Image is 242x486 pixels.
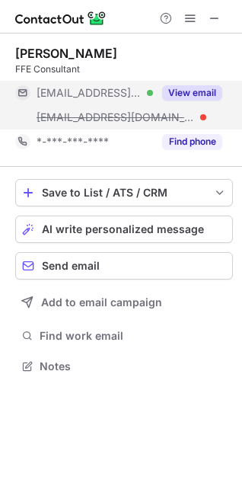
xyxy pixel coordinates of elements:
[42,260,100,272] span: Send email
[15,179,233,206] button: save-profile-one-click
[40,329,227,343] span: Find work email
[15,9,107,27] img: ContactOut v5.3.10
[162,134,222,149] button: Reveal Button
[15,289,233,316] button: Add to email campaign
[15,216,233,243] button: AI write personalized message
[42,223,204,235] span: AI write personalized message
[162,85,222,101] button: Reveal Button
[37,110,195,124] span: [EMAIL_ADDRESS][DOMAIN_NAME]
[15,46,117,61] div: [PERSON_NAME]
[40,360,227,373] span: Notes
[15,356,233,377] button: Notes
[15,325,233,347] button: Find work email
[15,252,233,280] button: Send email
[42,187,206,199] div: Save to List / ATS / CRM
[37,86,142,100] span: [EMAIL_ADDRESS][DOMAIN_NAME]
[15,62,233,76] div: FFE Consultant
[41,296,162,309] span: Add to email campaign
